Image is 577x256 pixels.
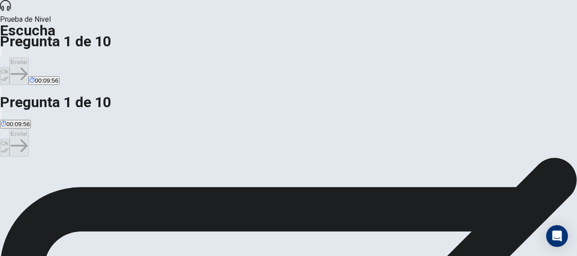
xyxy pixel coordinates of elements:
[10,58,29,85] button: Enviar
[10,129,29,157] button: Enviar
[35,77,59,84] span: 00:09:56
[6,121,30,128] span: 00:09:56
[546,225,568,247] div: Open Intercom Messenger
[29,76,59,85] button: 00:09:56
